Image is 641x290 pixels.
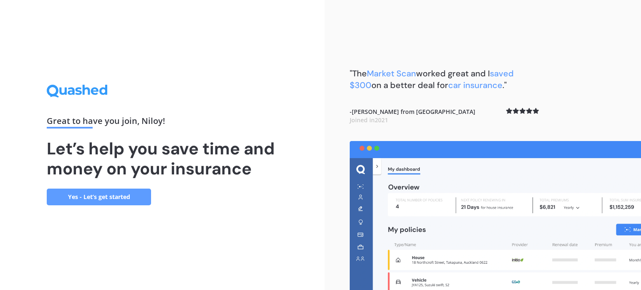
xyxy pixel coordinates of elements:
[47,117,278,129] div: Great to have you join , Niloy !
[47,139,278,179] h1: Let’s help you save time and money on your insurance
[350,68,514,91] b: "The worked great and I on a better deal for ."
[47,189,151,205] a: Yes - Let’s get started
[350,141,641,290] img: dashboard.webp
[367,68,416,79] span: Market Scan
[350,108,475,124] b: - [PERSON_NAME] from [GEOGRAPHIC_DATA]
[448,80,502,91] span: car insurance
[350,68,514,91] span: saved $300
[350,116,388,124] span: Joined in 2021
